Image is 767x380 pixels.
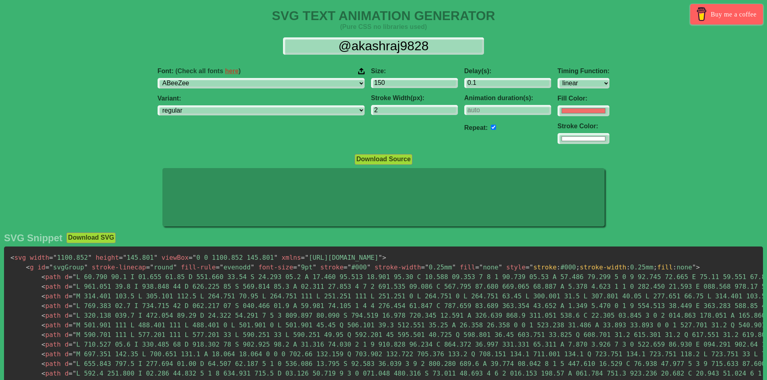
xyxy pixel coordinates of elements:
[66,232,116,243] button: Download SVG
[4,232,62,244] h2: SVG Snippet
[181,263,216,271] span: fill-rule
[475,263,479,271] span: =
[367,263,371,271] span: "
[281,254,301,261] span: xmlns
[41,302,61,310] span: path
[580,263,626,271] span: stroke-width
[92,263,146,271] span: stroke-linecap
[41,302,45,310] span: <
[558,68,609,75] label: Timing Function:
[72,360,76,368] span: "
[69,283,73,290] span: =
[37,263,45,271] span: id
[69,321,73,329] span: =
[225,68,239,74] a: here
[65,370,69,377] span: d
[65,273,69,281] span: d
[464,78,551,88] input: 0.1s
[41,350,61,358] span: path
[26,263,30,271] span: <
[65,302,69,310] span: d
[162,254,189,261] span: viewBox
[41,321,61,329] span: path
[26,263,34,271] span: g
[558,95,609,102] label: Fill Color:
[371,68,458,75] label: Size:
[657,263,673,271] span: fill
[692,263,696,271] span: "
[301,254,382,261] span: [URL][DOMAIN_NAME]
[49,254,53,261] span: =
[491,125,496,130] input: auto
[464,68,551,75] label: Delay(s):
[72,312,76,319] span: "
[65,331,69,339] span: d
[355,154,412,164] button: Download Source
[189,254,193,261] span: =
[673,263,677,271] span: :
[533,263,692,271] span: #000 0.25mm none
[193,254,197,261] span: "
[49,254,92,261] span: 1100.852
[72,350,76,358] span: "
[305,254,309,261] span: "
[41,292,45,300] span: <
[41,360,45,368] span: <
[533,263,557,271] span: stroke
[557,263,561,271] span: :
[158,95,365,102] label: Variant:
[65,283,69,290] span: d
[274,254,278,261] span: "
[371,78,458,88] input: 100
[41,312,45,319] span: <
[216,263,254,271] span: evenodd
[72,321,76,329] span: "
[69,331,73,339] span: =
[65,321,69,329] span: d
[69,302,73,310] span: =
[452,263,456,271] span: "
[69,370,73,377] span: =
[293,263,297,271] span: =
[41,360,61,368] span: path
[84,263,88,271] span: "
[219,263,224,271] span: "
[301,254,305,261] span: =
[696,263,700,271] span: >
[41,331,61,339] span: path
[525,263,533,271] span: ="
[371,94,458,102] label: Stroke Width(px):
[576,263,580,271] span: ;
[41,341,61,348] span: path
[506,263,525,271] span: style
[344,263,371,271] span: #000
[475,263,502,271] span: none
[297,263,301,271] span: "
[250,263,254,271] span: "
[65,350,69,358] span: d
[375,263,421,271] span: stroke-width
[347,263,351,271] span: "
[30,254,49,261] span: width
[123,254,127,261] span: "
[460,263,476,271] span: fill
[293,263,316,271] span: 9pt
[45,263,49,271] span: =
[41,331,45,339] span: <
[653,263,657,271] span: ;
[258,263,293,271] span: font-size
[146,263,150,271] span: =
[158,68,241,75] span: Font:
[173,263,177,271] span: "
[10,254,26,261] span: svg
[41,273,61,281] span: path
[69,360,73,368] span: =
[41,273,45,281] span: <
[119,254,123,261] span: =
[382,254,386,261] span: >
[72,292,76,300] span: "
[344,263,348,271] span: =
[119,254,158,261] span: 145.801
[88,254,92,261] span: "
[41,292,61,300] span: path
